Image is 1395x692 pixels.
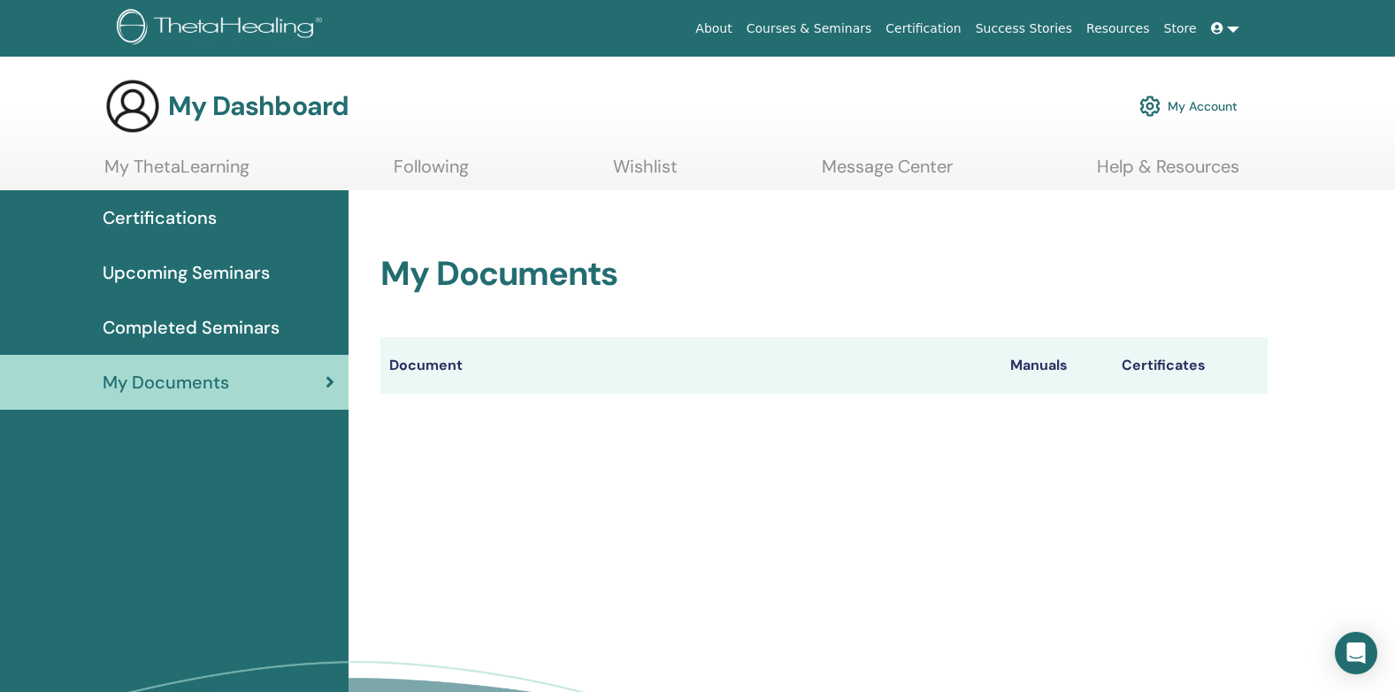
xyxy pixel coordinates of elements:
[1157,12,1204,45] a: Store
[822,156,953,190] a: Message Center
[1139,87,1238,126] a: My Account
[688,12,739,45] a: About
[394,156,469,190] a: Following
[878,12,968,45] a: Certification
[168,90,349,122] h3: My Dashboard
[613,156,678,190] a: Wishlist
[103,314,280,341] span: Completed Seminars
[1079,12,1157,45] a: Resources
[1001,337,1112,394] th: Manuals
[740,12,879,45] a: Courses & Seminars
[380,254,1268,295] h2: My Documents
[104,156,249,190] a: My ThetaLearning
[969,12,1079,45] a: Success Stories
[1097,156,1239,190] a: Help & Resources
[1139,91,1161,121] img: cog.svg
[380,337,1001,394] th: Document
[103,259,270,286] span: Upcoming Seminars
[104,78,161,135] img: generic-user-icon.jpg
[1113,337,1268,394] th: Certificates
[1335,632,1377,674] div: Open Intercom Messenger
[117,9,328,49] img: logo.png
[103,369,229,396] span: My Documents
[103,204,217,231] span: Certifications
